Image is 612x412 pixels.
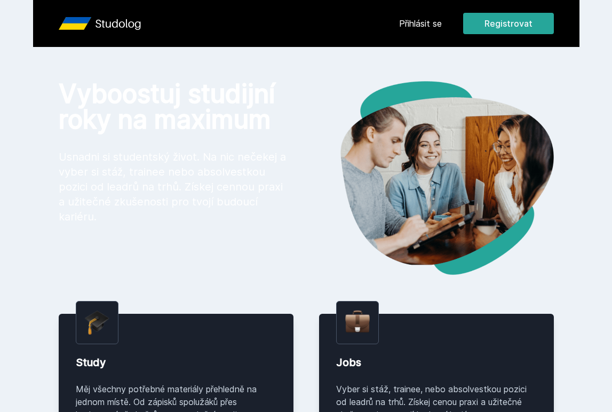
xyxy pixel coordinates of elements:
h1: Vyboostuj studijní roky na maximum [59,81,289,132]
img: hero.png [306,81,554,275]
img: briefcase.png [345,308,370,335]
img: graduation-cap.png [85,310,109,335]
button: Registrovat [463,13,554,34]
div: Study [76,355,276,370]
div: Jobs [336,355,537,370]
p: Usnadni si studentský život. Na nic nečekej a vyber si stáž, trainee nebo absolvestkou pozici od ... [59,149,289,224]
a: Přihlásit se [399,17,442,30]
